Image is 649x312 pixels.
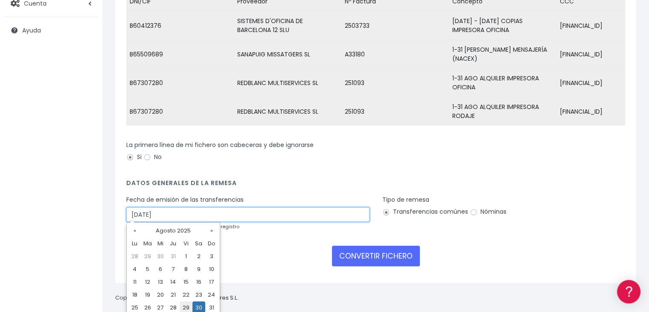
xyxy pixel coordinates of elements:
[126,195,244,204] label: Fecha de emisión de las transferencias
[167,263,180,276] td: 7
[115,294,239,303] p: Copyright © 2025 .
[470,207,506,216] label: Nóminas
[180,250,192,263] td: 1
[180,263,192,276] td: 8
[167,237,180,250] th: Ju
[154,263,167,276] td: 6
[205,250,218,263] td: 3
[9,218,162,232] a: API
[9,148,162,161] a: Perfiles de empresas
[128,288,141,301] td: 18
[141,250,154,263] td: 29
[167,276,180,288] td: 14
[9,73,162,86] a: Información general
[234,97,341,126] td: REDBLANC MULTISERVICES SL
[180,276,192,288] td: 15
[332,246,420,266] button: CONVERTIR FICHERO
[341,12,449,40] td: 2503733
[141,224,205,237] th: Agosto 2025
[341,69,449,97] td: 251093
[192,288,205,301] td: 23
[4,21,98,39] a: Ayuda
[192,237,205,250] th: Sa
[141,288,154,301] td: 19
[128,224,141,237] th: «
[141,263,154,276] td: 5
[205,237,218,250] th: Do
[154,276,167,288] td: 13
[9,121,162,135] a: Problemas habituales
[341,97,449,126] td: 251093
[205,276,218,288] td: 17
[128,250,141,263] td: 28
[449,12,556,40] td: [DATE] - [DATE] COPIAS IMPRESORA OFICINA
[9,135,162,148] a: Videotutoriales
[449,69,556,97] td: 1-31 AGO ALQUILER IMPRESORA OFICINA
[126,153,142,162] label: Si
[341,40,449,69] td: A33180
[126,141,314,150] label: La primera línea de mi fichero son cabeceras y debe ignorarse
[9,94,162,103] div: Convertir ficheros
[449,97,556,126] td: 1-31 AGO ALQUILER IMPRESORA RODAJE
[234,40,341,69] td: SANAPUIG MISSATGERS SL
[128,276,141,288] td: 11
[154,250,167,263] td: 30
[192,250,205,263] td: 2
[9,170,162,178] div: Facturación
[154,237,167,250] th: Mi
[205,263,218,276] td: 10
[9,108,162,121] a: Formatos
[126,12,234,40] td: B60412376
[9,229,162,244] button: Contáctanos
[9,183,162,197] a: General
[234,12,341,40] td: SISTEMES D'OFICINA DE BARCELONA 12 SLU
[154,288,167,301] td: 20
[126,97,234,126] td: B67307280
[234,69,341,97] td: REDBLANC MULTISERVICES SL
[126,69,234,97] td: B67307280
[382,207,468,216] label: Transferencias comúnes
[205,288,218,301] td: 24
[141,276,154,288] td: 12
[9,59,162,68] div: Información general
[117,246,164,254] a: POWERED BY ENCHANT
[205,224,218,237] th: »
[128,237,141,250] th: Lu
[22,26,41,35] span: Ayuda
[9,205,162,213] div: Programadores
[180,237,192,250] th: Vi
[126,40,234,69] td: B65509689
[128,263,141,276] td: 4
[180,288,192,301] td: 22
[382,195,429,204] label: Tipo de remesa
[167,250,180,263] td: 31
[126,180,625,191] h4: Datos generales de la remesa
[167,288,180,301] td: 21
[141,237,154,250] th: Ma
[449,40,556,69] td: 1-31 [PERSON_NAME] MENSAJERÍA (NACEX)
[143,153,162,162] label: No
[192,263,205,276] td: 9
[192,276,205,288] td: 16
